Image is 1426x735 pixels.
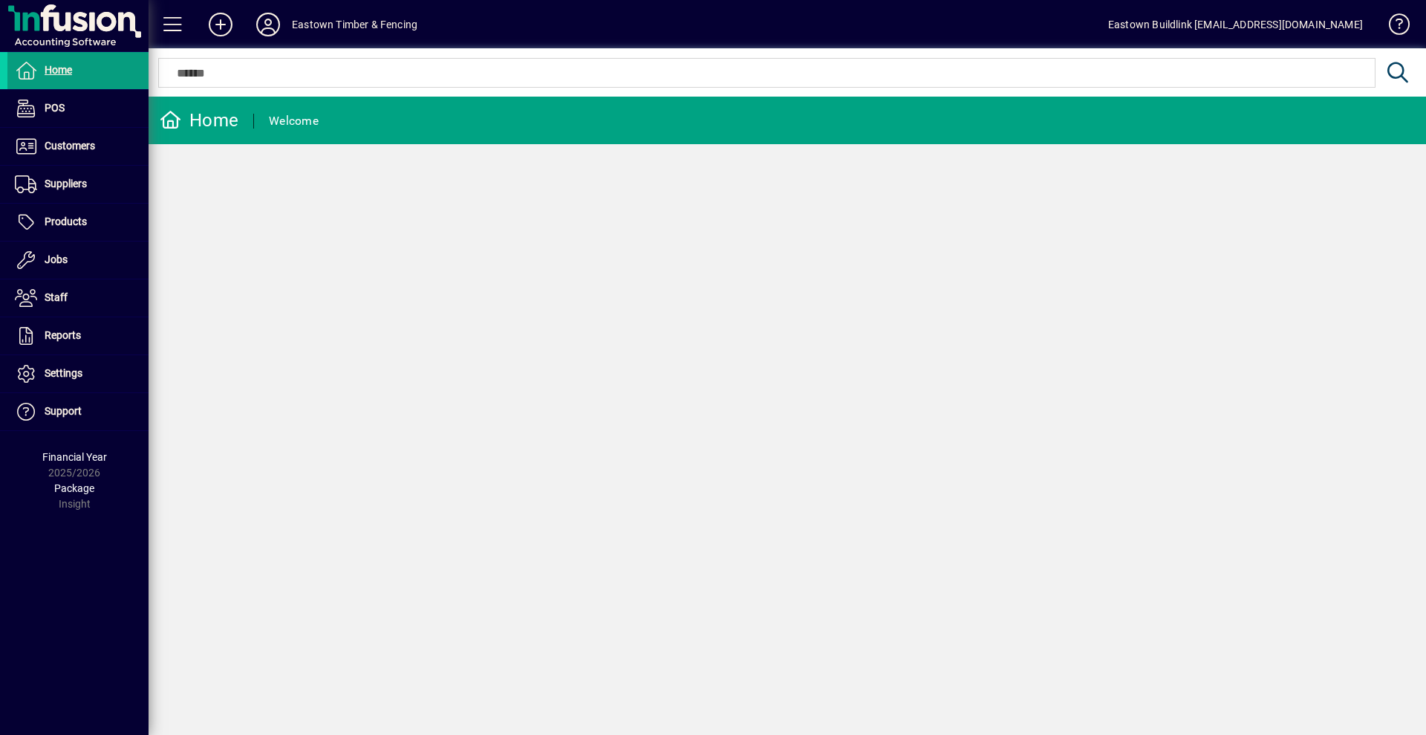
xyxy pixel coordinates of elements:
[45,140,95,152] span: Customers
[7,279,149,317] a: Staff
[7,128,149,165] a: Customers
[45,291,68,303] span: Staff
[45,405,82,417] span: Support
[7,393,149,430] a: Support
[45,367,82,379] span: Settings
[7,204,149,241] a: Products
[292,13,417,36] div: Eastown Timber & Fencing
[7,242,149,279] a: Jobs
[45,329,81,341] span: Reports
[54,482,94,494] span: Package
[45,253,68,265] span: Jobs
[1108,13,1363,36] div: Eastown Buildlink [EMAIL_ADDRESS][DOMAIN_NAME]
[7,90,149,127] a: POS
[269,109,319,133] div: Welcome
[45,64,72,76] span: Home
[1378,3,1407,51] a: Knowledge Base
[160,109,238,132] div: Home
[45,102,65,114] span: POS
[197,11,244,38] button: Add
[45,178,87,190] span: Suppliers
[7,166,149,203] a: Suppliers
[42,451,107,463] span: Financial Year
[7,317,149,354] a: Reports
[7,355,149,392] a: Settings
[244,11,292,38] button: Profile
[45,216,87,227] span: Products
